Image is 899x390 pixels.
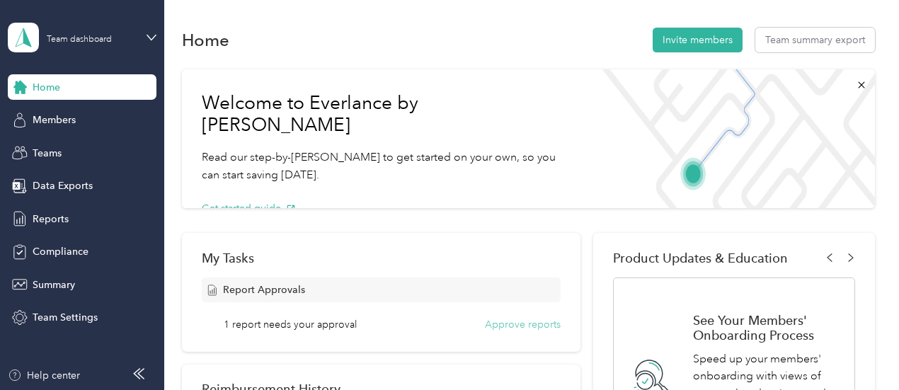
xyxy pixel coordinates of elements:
img: Welcome to everlance [591,69,874,208]
span: 1 report needs your approval [224,317,357,332]
span: Team Settings [33,310,98,325]
button: Approve reports [485,317,561,332]
span: Product Updates & Education [613,251,788,265]
h1: Welcome to Everlance by [PERSON_NAME] [202,92,571,137]
span: Home [33,80,60,95]
h1: See Your Members' Onboarding Process [693,313,840,343]
button: Help center [8,368,80,383]
p: Read our step-by-[PERSON_NAME] to get started on your own, so you can start saving [DATE]. [202,149,571,183]
button: Invite members [653,28,743,52]
span: Summary [33,277,75,292]
span: Reports [33,212,69,226]
span: Compliance [33,244,88,259]
span: Members [33,113,76,127]
iframe: Everlance-gr Chat Button Frame [820,311,899,390]
h1: Home [182,33,229,47]
button: Get started guide [202,201,296,216]
span: Data Exports [33,178,93,193]
span: Report Approvals [223,282,305,297]
button: Team summary export [755,28,875,52]
span: Teams [33,146,62,161]
div: Team dashboard [47,35,112,44]
div: My Tasks [202,251,561,265]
